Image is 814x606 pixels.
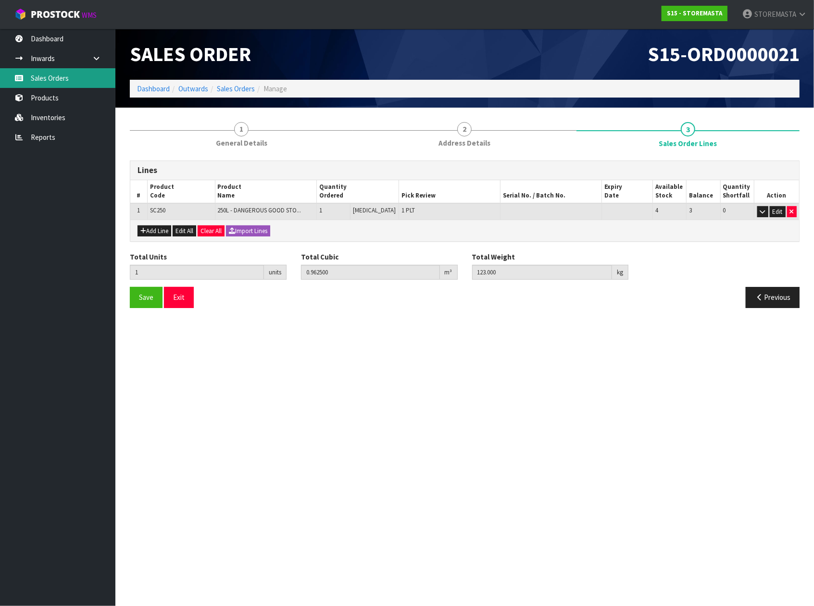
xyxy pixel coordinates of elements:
[500,180,601,203] th: Serial No. / Batch No.
[137,84,170,93] a: Dashboard
[217,84,255,93] a: Sales Orders
[226,225,270,237] button: Import Lines
[138,225,171,237] button: Add Line
[173,225,196,237] button: Edit All
[720,180,754,203] th: Quantity Shortfall
[440,265,458,280] div: m³
[139,293,153,302] span: Save
[746,287,800,308] button: Previous
[215,180,316,203] th: Product Name
[681,122,695,136] span: 3
[14,8,26,20] img: cube-alt.png
[147,180,215,203] th: Product Code
[457,122,472,136] span: 2
[82,11,97,20] small: WMS
[652,180,686,203] th: Available Stock
[612,265,628,280] div: kg
[218,206,301,214] span: 250L - DANGEROUS GOOD STO...
[319,206,322,214] span: 1
[602,180,653,203] th: Expiry Date
[723,206,726,214] span: 0
[687,180,720,203] th: Balance
[689,206,692,214] span: 3
[263,84,287,93] span: Manage
[130,41,251,66] span: Sales Order
[401,206,415,214] span: 1 PLT
[754,180,799,203] th: Action
[353,206,396,214] span: [MEDICAL_DATA]
[264,265,287,280] div: units
[138,166,792,175] h3: Lines
[150,206,165,214] span: SC250
[178,84,208,93] a: Outwards
[130,153,800,315] span: Sales Order Lines
[130,287,163,308] button: Save
[648,41,800,66] span: S15-ORD0000021
[655,206,658,214] span: 4
[130,252,167,262] label: Total Units
[754,10,796,19] span: STOREMASTA
[198,225,225,237] button: Clear All
[399,180,500,203] th: Pick Review
[316,180,399,203] th: Quantity Ordered
[438,138,490,148] span: Address Details
[137,206,140,214] span: 1
[234,122,249,136] span: 1
[667,9,722,17] strong: S15 - STOREMASTA
[472,265,613,280] input: Total Weight
[130,265,264,280] input: Total Units
[301,252,338,262] label: Total Cubic
[216,138,267,148] span: General Details
[301,265,440,280] input: Total Cubic
[770,206,786,218] button: Edit
[164,287,194,308] button: Exit
[472,252,515,262] label: Total Weight
[130,180,147,203] th: #
[31,8,80,21] span: ProStock
[659,138,717,148] span: Sales Order Lines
